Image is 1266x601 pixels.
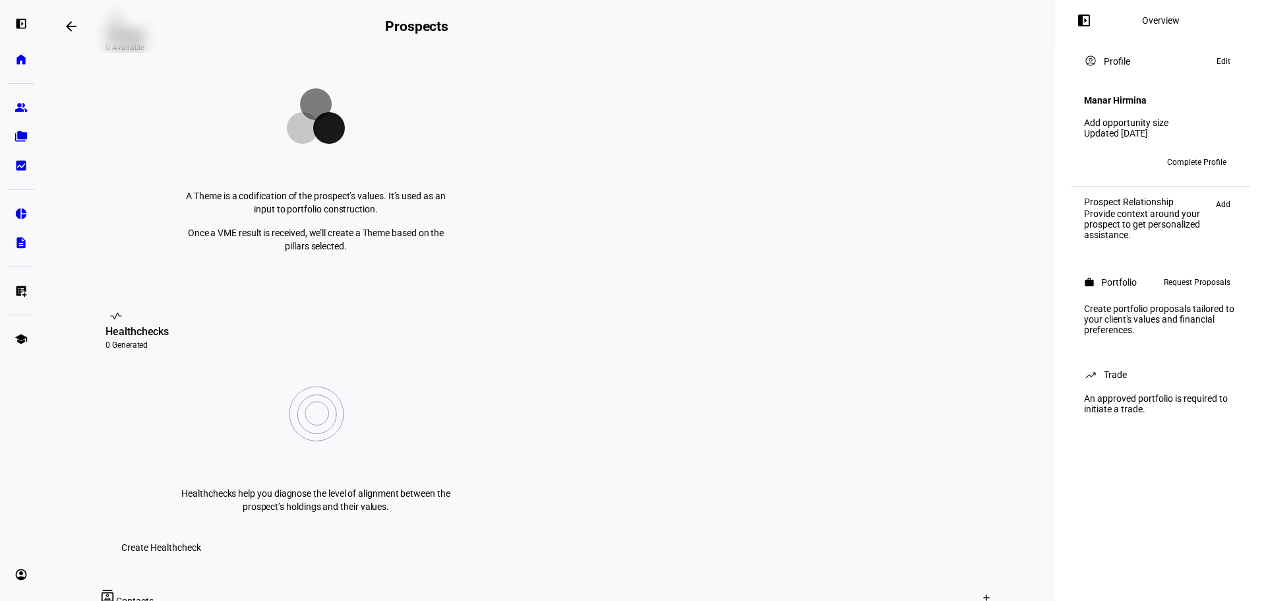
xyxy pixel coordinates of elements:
[1157,152,1237,173] button: Complete Profile
[1216,197,1230,212] span: Add
[1076,13,1092,28] mat-icon: left_panel_open
[1104,56,1130,67] div: Profile
[1164,274,1230,290] span: Request Proposals
[15,284,28,298] eth-mat-symbol: list_alt_add
[15,568,28,581] eth-mat-symbol: account_circle
[1084,128,1237,139] div: Updated [DATE]
[15,207,28,220] eth-mat-symbol: pie_chart
[1084,95,1147,106] h4: Manar Hirmina
[1084,54,1097,67] mat-icon: account_circle
[8,230,34,256] a: description
[8,94,34,121] a: group
[1142,15,1180,26] div: Overview
[63,18,79,34] mat-icon: arrow_backwards
[177,487,454,513] p: Healthchecks help you diagnose the level of alignment between the prospect’s holdings and their v...
[1210,53,1237,69] button: Edit
[1157,274,1237,290] button: Request Proposals
[15,332,28,346] eth-mat-symbol: school
[1217,53,1230,69] span: Edit
[15,101,28,114] eth-mat-symbol: group
[1084,117,1168,128] a: Add opportunity size
[1084,367,1237,383] eth-panel-overview-card-header: Trade
[105,324,526,340] div: Healthchecks
[1084,197,1209,207] div: Prospect Relationship
[15,159,28,172] eth-mat-symbol: bid_landscape
[385,18,448,34] h2: Prospects
[8,123,34,150] a: folder_copy
[1076,298,1245,340] div: Create portfolio proposals tailored to your client's values and financial preferences.
[1084,208,1209,240] div: Provide context around your prospect to get personalized assistance.
[105,340,526,350] div: 0 Generated
[8,46,34,73] a: home
[177,226,454,253] p: Once a VME result is received, we’ll create a Theme based on the pillars selected.
[15,17,28,30] eth-mat-symbol: left_panel_open
[1167,152,1226,173] span: Complete Profile
[1089,158,1101,167] span: MD
[8,152,34,179] a: bid_landscape
[15,53,28,66] eth-mat-symbol: home
[1209,197,1237,212] button: Add
[109,309,123,323] mat-icon: vital_signs
[8,201,34,227] a: pie_chart
[177,189,454,216] p: A Theme is a codification of the prospect’s values. It’s used as an input to portfolio construction.
[15,236,28,249] eth-mat-symbol: description
[1084,277,1095,288] mat-icon: work
[15,130,28,143] eth-mat-symbol: folder_copy
[1084,368,1097,381] mat-icon: trending_up
[1101,277,1137,288] div: Portfolio
[1104,369,1127,380] div: Trade
[105,534,217,561] button: Create Healthcheck
[1076,388,1245,420] div: An approved portfolio is required to initiate a trade.
[1084,274,1237,290] eth-panel-overview-card-header: Portfolio
[121,534,201,561] span: Create Healthcheck
[1084,53,1237,69] eth-panel-overview-card-header: Profile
